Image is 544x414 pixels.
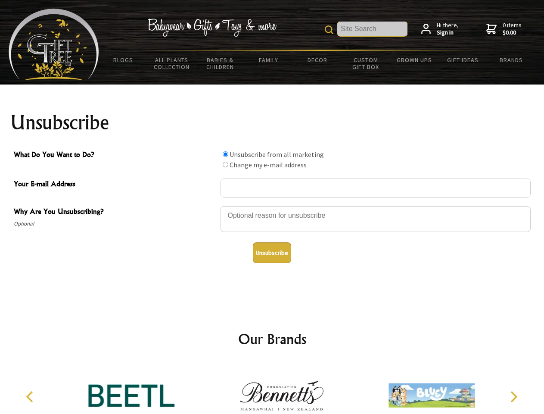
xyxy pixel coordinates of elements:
h1: Unsubscribe [10,112,534,133]
span: Why Are You Unsubscribing? [14,206,216,219]
a: BLOGS [99,51,148,69]
a: 0 items$0.00 [486,22,522,37]
span: Optional [14,219,216,229]
strong: Sign in [437,29,459,37]
a: Decor [293,51,342,69]
a: Custom Gift Box [342,51,390,76]
a: Brands [487,51,536,69]
img: Babywear - Gifts - Toys & more [147,19,277,37]
a: All Plants Collection [148,51,196,76]
input: What Do You Want to Do? [223,162,228,167]
input: Site Search [337,22,407,36]
input: Your E-mail Address [221,179,531,198]
a: Babies & Children [196,51,245,76]
span: Your E-mail Address [14,179,216,191]
a: Gift Ideas [438,51,487,69]
textarea: Why Are You Unsubscribing? [221,206,531,232]
button: Unsubscribe [253,242,291,263]
button: Previous [22,387,40,406]
span: 0 items [503,21,522,37]
a: Hi there,Sign in [421,22,459,37]
label: Unsubscribe from all marketing [230,150,324,159]
strong: $0.00 [503,29,522,37]
h2: Our Brands [17,329,527,349]
img: product search [325,25,333,34]
button: Next [504,387,523,406]
img: Babyware - Gifts - Toys and more... [9,9,99,80]
input: What Do You Want to Do? [223,151,228,157]
label: Change my e-mail address [230,160,307,169]
a: Grown Ups [390,51,438,69]
a: Family [245,51,293,69]
span: What Do You Want to Do? [14,149,216,162]
span: Hi there, [437,22,459,37]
